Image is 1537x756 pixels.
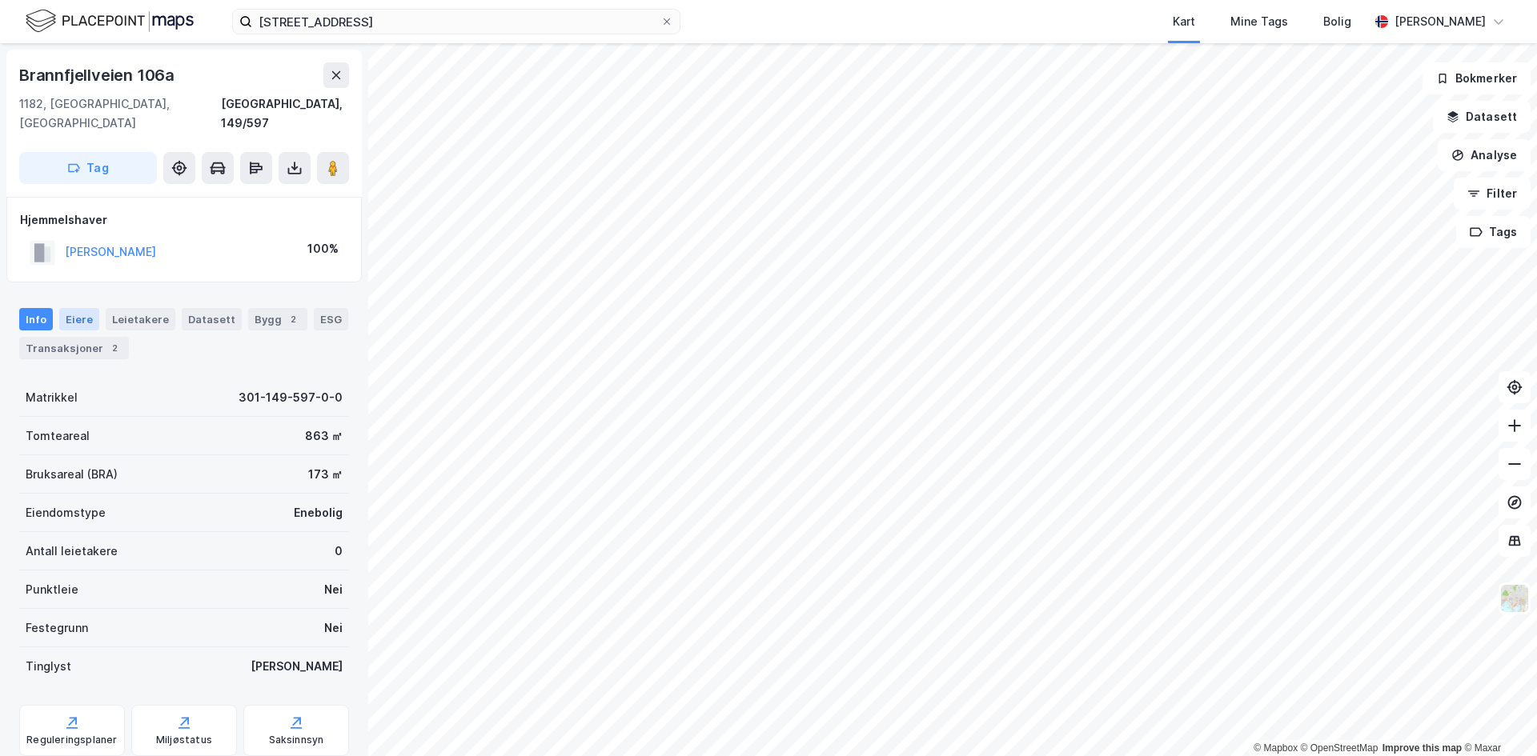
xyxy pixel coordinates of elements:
div: 1182, [GEOGRAPHIC_DATA], [GEOGRAPHIC_DATA] [19,94,221,133]
div: Miljøstatus [156,734,212,746]
div: Enebolig [294,503,343,522]
div: Brannfjellveien 106a [19,62,178,88]
div: [PERSON_NAME] [251,657,343,676]
div: Info [19,308,53,330]
a: Mapbox [1254,742,1298,754]
div: 173 ㎡ [308,465,343,484]
img: Z [1499,583,1530,614]
a: OpenStreetMap [1301,742,1378,754]
div: Tinglyst [26,657,71,676]
button: Bokmerker [1423,62,1531,94]
div: Bygg [248,308,307,330]
a: Improve this map [1382,742,1462,754]
div: [PERSON_NAME] [1395,12,1486,31]
div: Leietakere [106,308,175,330]
div: 100% [307,239,339,258]
div: ESG [314,308,348,330]
div: Hjemmelshaver [20,210,348,230]
div: 301-149-597-0-0 [239,388,343,407]
img: logo.f888ab2527a4732fd821a326f86c7f29.svg [26,7,194,35]
div: Transaksjoner [19,337,129,359]
div: 2 [285,311,301,327]
div: Nei [324,580,343,599]
button: Filter [1454,178,1531,210]
button: Tag [19,152,157,184]
div: 0 [335,542,343,561]
div: Tomteareal [26,426,90,446]
div: Kart [1173,12,1195,31]
div: Kontrollprogram for chat [1457,679,1537,756]
button: Tags [1456,216,1531,248]
div: 863 ㎡ [305,426,343,446]
div: 2 [106,340,122,356]
div: Eiere [59,308,99,330]
div: [GEOGRAPHIC_DATA], 149/597 [221,94,349,133]
div: Matrikkel [26,388,78,407]
iframe: Chat Widget [1457,679,1537,756]
div: Bruksareal (BRA) [26,465,118,484]
div: Nei [324,618,343,638]
div: Mine Tags [1230,12,1288,31]
input: Søk på adresse, matrikkel, gårdeiere, leietakere eller personer [252,10,660,34]
div: Bolig [1323,12,1351,31]
div: Saksinnsyn [269,734,324,746]
div: Festegrunn [26,618,88,638]
div: Eiendomstype [26,503,106,522]
div: Reguleringsplaner [26,734,117,746]
div: Datasett [182,308,242,330]
button: Datasett [1433,101,1531,133]
div: Punktleie [26,580,78,599]
div: Antall leietakere [26,542,118,561]
button: Analyse [1438,139,1531,171]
